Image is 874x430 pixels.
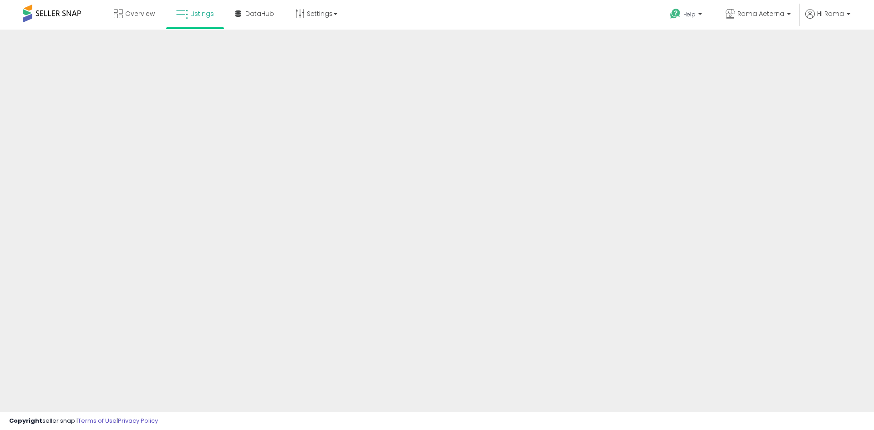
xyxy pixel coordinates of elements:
span: Roma Aeterna [737,9,784,18]
a: Hi Roma [805,9,850,30]
span: Overview [125,9,155,18]
i: Get Help [670,8,681,20]
span: Help [683,10,696,18]
span: DataHub [245,9,274,18]
a: Help [663,1,711,30]
span: Listings [190,9,214,18]
span: Hi Roma [817,9,844,18]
